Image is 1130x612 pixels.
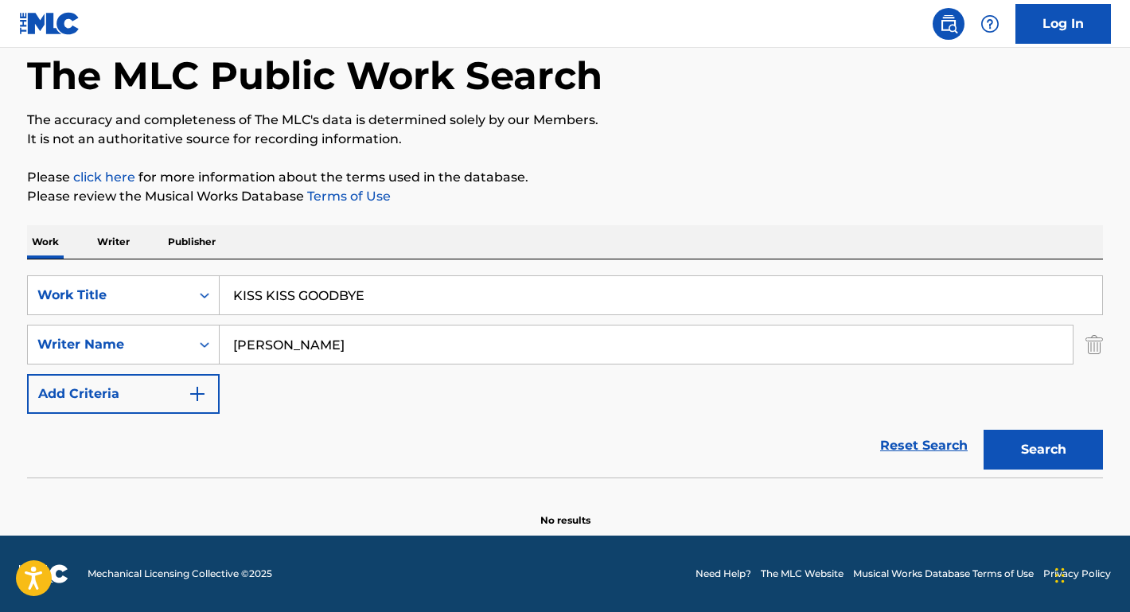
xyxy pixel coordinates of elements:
img: help [980,14,999,33]
a: Need Help? [696,567,751,581]
div: Widget de chat [1050,536,1130,612]
button: Add Criteria [27,374,220,414]
p: Work [27,225,64,259]
a: Public Search [933,8,964,40]
a: Terms of Use [304,189,391,204]
img: logo [19,564,68,583]
div: Work Title [37,286,181,305]
div: Writer Name [37,335,181,354]
a: The MLC Website [761,567,844,581]
button: Search [984,430,1103,470]
a: Log In [1015,4,1111,44]
p: Please for more information about the terms used in the database. [27,168,1103,187]
p: Please review the Musical Works Database [27,187,1103,206]
a: Musical Works Database Terms of Use [853,567,1034,581]
a: Reset Search [872,428,976,463]
a: Privacy Policy [1043,567,1111,581]
img: Delete Criterion [1085,325,1103,364]
img: search [939,14,958,33]
div: Help [974,8,1006,40]
p: The accuracy and completeness of The MLC's data is determined solely by our Members. [27,111,1103,130]
img: 9d2ae6d4665cec9f34b9.svg [188,384,207,403]
a: click here [73,170,135,185]
div: Glisser [1055,552,1065,599]
img: MLC Logo [19,12,80,35]
h1: The MLC Public Work Search [27,52,602,99]
span: Mechanical Licensing Collective © 2025 [88,567,272,581]
p: Publisher [163,225,220,259]
p: It is not an authoritative source for recording information. [27,130,1103,149]
iframe: Chat Widget [1050,536,1130,612]
form: Search Form [27,275,1103,478]
p: Writer [92,225,134,259]
p: No results [540,494,590,528]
